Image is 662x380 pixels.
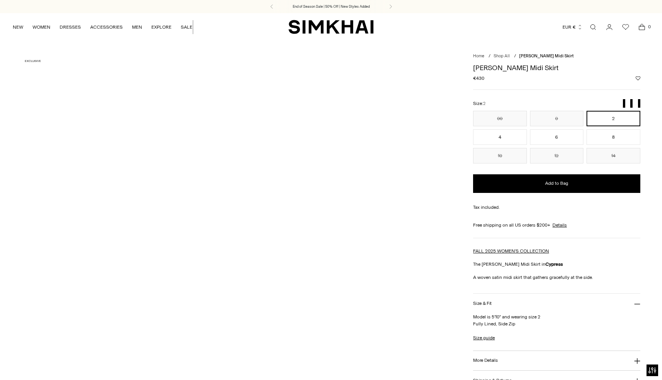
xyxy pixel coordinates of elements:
a: Home [473,53,484,58]
a: Open cart modal [634,19,650,35]
button: EUR € [563,19,583,36]
a: Shop All [494,53,510,58]
a: Size guide [473,334,495,341]
a: Maria Satin Midi Skirt [22,56,235,376]
a: DRESSES [60,19,81,36]
h3: More Details [473,358,497,363]
button: 12 [530,148,583,163]
button: Add to Bag [473,174,640,193]
button: 10 [473,148,527,163]
button: 2 [587,111,640,126]
a: FALL 2025 WOMEN'S COLLECTION [473,248,549,254]
p: A woven satin midi skirt that gathers gracefully at the side. [473,274,640,281]
button: 00 [473,111,527,126]
p: Model is 5'10" and wearing size 2 Fully Lined, Side Zip [473,313,640,327]
button: Add to Wishlist [636,76,640,81]
nav: breadcrumbs [473,53,640,60]
strong: Cypress [545,261,563,267]
a: EXPLORE [151,19,172,36]
a: MEN [132,19,142,36]
button: 8 [587,129,640,145]
button: More Details [473,351,640,371]
a: WOMEN [33,19,50,36]
label: Size: [473,100,485,107]
button: 4 [473,129,527,145]
h3: Size & Fit [473,301,492,306]
div: Free shipping on all US orders $200+ [473,222,640,229]
button: 14 [587,148,640,163]
a: Details [552,222,567,229]
button: Size & Fit [473,294,640,313]
a: SIMKHAI [288,19,374,34]
span: 0 [646,23,653,30]
span: [PERSON_NAME] Midi Skirt [519,53,574,58]
span: 2 [483,101,485,106]
span: €430 [473,75,484,82]
a: SALE [181,19,192,36]
div: / [514,53,516,60]
a: Open search modal [585,19,601,35]
button: 6 [530,129,583,145]
button: 0 [530,111,583,126]
span: Add to Bag [545,180,568,187]
div: Tax included. [473,204,640,211]
a: NEW [13,19,23,36]
h1: [PERSON_NAME] Midi Skirt [473,64,640,71]
p: The [PERSON_NAME] Midi Skirt in [473,261,640,268]
div: / [489,53,490,60]
a: Maria Satin Midi Skirt [238,56,451,376]
a: ACCESSORIES [90,19,123,36]
a: Wishlist [618,19,633,35]
a: Go to the account page [602,19,617,35]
